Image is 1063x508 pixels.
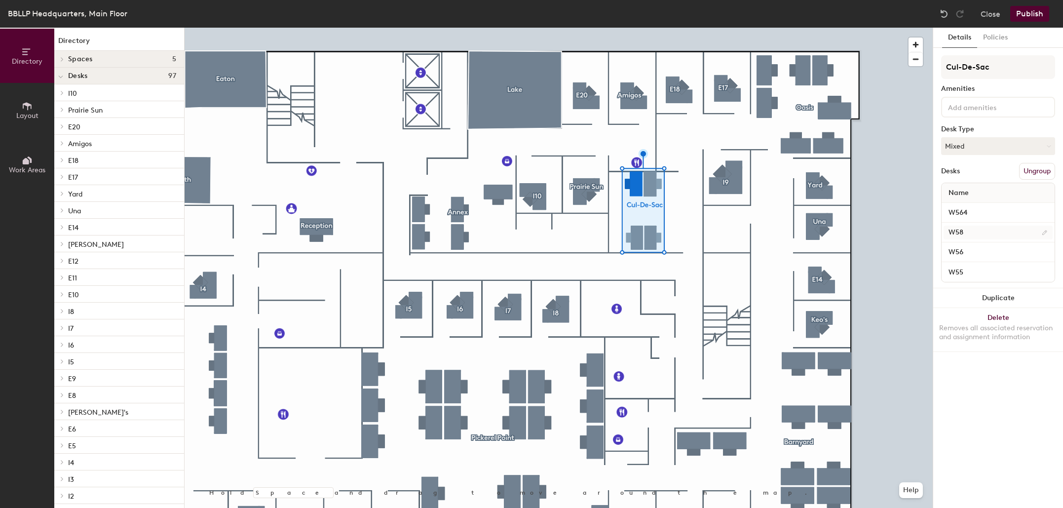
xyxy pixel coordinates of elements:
h1: Directory [54,36,184,51]
span: [PERSON_NAME]'s [68,408,128,417]
span: E5 [68,442,76,450]
button: Policies [977,28,1014,48]
span: E8 [68,391,76,400]
span: Prairie Sun [68,106,103,115]
span: Directory [12,57,42,66]
input: Unnamed desk [944,245,1053,259]
span: E10 [68,291,79,299]
input: Unnamed desk [944,226,1053,239]
span: E12 [68,257,78,266]
button: Mixed [941,137,1055,155]
span: 5 [172,55,176,63]
input: Unnamed desk [944,265,1053,279]
span: I3 [68,475,74,484]
img: Redo [955,9,965,19]
span: [PERSON_NAME] [68,240,124,249]
span: E20 [68,123,80,131]
div: Desks [941,167,960,175]
span: I4 [68,459,74,467]
span: Spaces [68,55,93,63]
div: Desk Type [941,125,1055,133]
span: Amigos [68,140,92,148]
button: Details [942,28,977,48]
input: Unnamed desk [944,206,1053,220]
span: E6 [68,425,76,433]
span: Work Areas [9,166,45,174]
span: I8 [68,308,74,316]
span: E18 [68,156,78,165]
div: BBLLP Headquarters, Main Floor [8,7,127,20]
button: Close [981,6,1000,22]
span: Desks [68,72,87,80]
span: Yard [68,190,82,198]
div: Amenities [941,85,1055,93]
input: Add amenities [946,101,1035,113]
button: Ungroup [1019,163,1055,180]
img: Undo [939,9,949,19]
button: Publish [1010,6,1049,22]
span: I10 [68,89,77,98]
span: Layout [16,112,38,120]
span: E17 [68,173,78,182]
span: I2 [68,492,74,501]
span: I6 [68,341,74,350]
span: 97 [168,72,176,80]
span: I5 [68,358,74,366]
button: Help [899,482,923,498]
span: Una [68,207,81,215]
button: Duplicate [933,288,1063,308]
div: Removes all associated reservation and assignment information [939,324,1057,342]
span: I7 [68,324,74,333]
span: E9 [68,375,76,383]
span: Name [944,184,974,202]
button: DeleteRemoves all associated reservation and assignment information [933,308,1063,352]
span: E14 [68,224,78,232]
span: E11 [68,274,77,282]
